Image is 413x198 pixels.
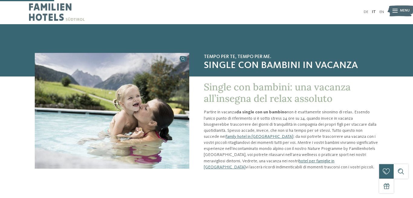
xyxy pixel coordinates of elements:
[236,110,287,114] strong: da single con un bambino
[364,10,368,14] a: DE
[204,54,378,60] span: Tempo per te, tempo per me.
[226,135,293,139] a: family hotel in [GEOGRAPHIC_DATA]
[35,53,189,169] img: Single con bambini in vacanza: relax puro
[400,8,410,13] span: Menu
[379,10,384,14] a: EN
[204,109,378,170] p: Partire in vacanza non è esattamente sinonimo di relax. Essendo l’unico punto di riferimento si è...
[204,159,334,169] a: hotel per famiglie in [GEOGRAPHIC_DATA]
[204,81,351,105] span: Single con bambini: una vacanza all’insegna del relax assoluto
[204,60,378,71] span: Single con bambini in vacanza
[372,10,376,14] a: IT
